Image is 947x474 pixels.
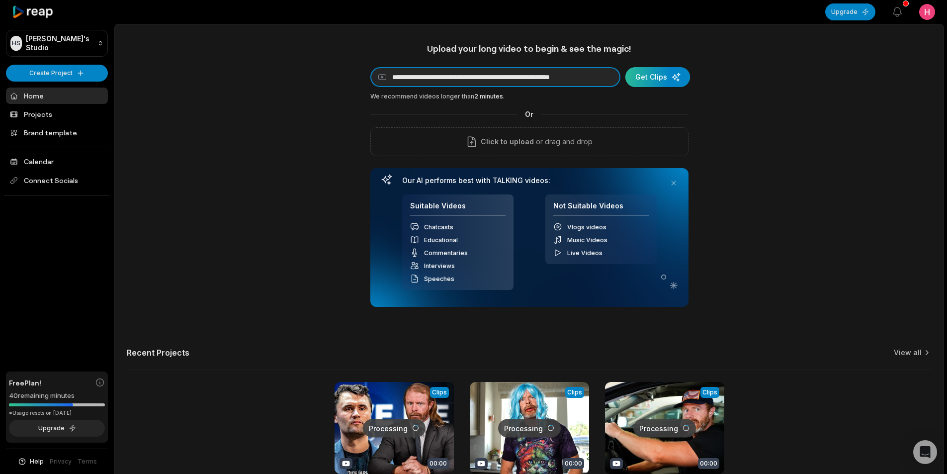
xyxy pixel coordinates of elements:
span: Connect Socials [6,172,108,190]
span: Interviews [424,262,455,270]
span: Commentaries [424,249,468,257]
span: Free Plan! [9,378,41,388]
a: Privacy [50,457,72,466]
button: Get Clips [625,67,690,87]
div: Open Intercom Messenger [913,440,937,464]
div: HS [10,36,22,51]
button: Help [17,457,44,466]
span: Chatcasts [424,223,453,231]
h2: Recent Projects [127,348,189,358]
a: Brand template [6,124,108,141]
a: Projects [6,106,108,122]
p: [PERSON_NAME]'s Studio [26,34,93,52]
span: Educational [424,236,458,244]
h3: Our AI performs best with TALKING videos: [402,176,657,185]
span: Speeches [424,275,454,283]
h1: Upload your long video to begin & see the magic! [370,43,689,54]
a: Home [6,88,108,104]
a: Calendar [6,153,108,170]
span: Music Videos [567,236,607,244]
button: Upgrade [9,420,105,437]
span: 2 minutes [474,93,503,100]
h4: Suitable Videos [410,201,506,216]
span: Live Videos [567,249,603,257]
h4: Not Suitable Videos [553,201,649,216]
p: or drag and drop [534,136,593,148]
div: 40 remaining minutes [9,391,105,401]
span: Help [30,457,44,466]
span: Or [517,109,541,119]
span: Click to upload [481,136,534,148]
div: We recommend videos longer than . [370,92,689,101]
span: Vlogs videos [567,223,606,231]
button: Upgrade [825,3,875,20]
button: Create Project [6,65,108,82]
div: *Usage resets on [DATE] [9,409,105,417]
a: Terms [78,457,97,466]
a: View all [894,348,922,358]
